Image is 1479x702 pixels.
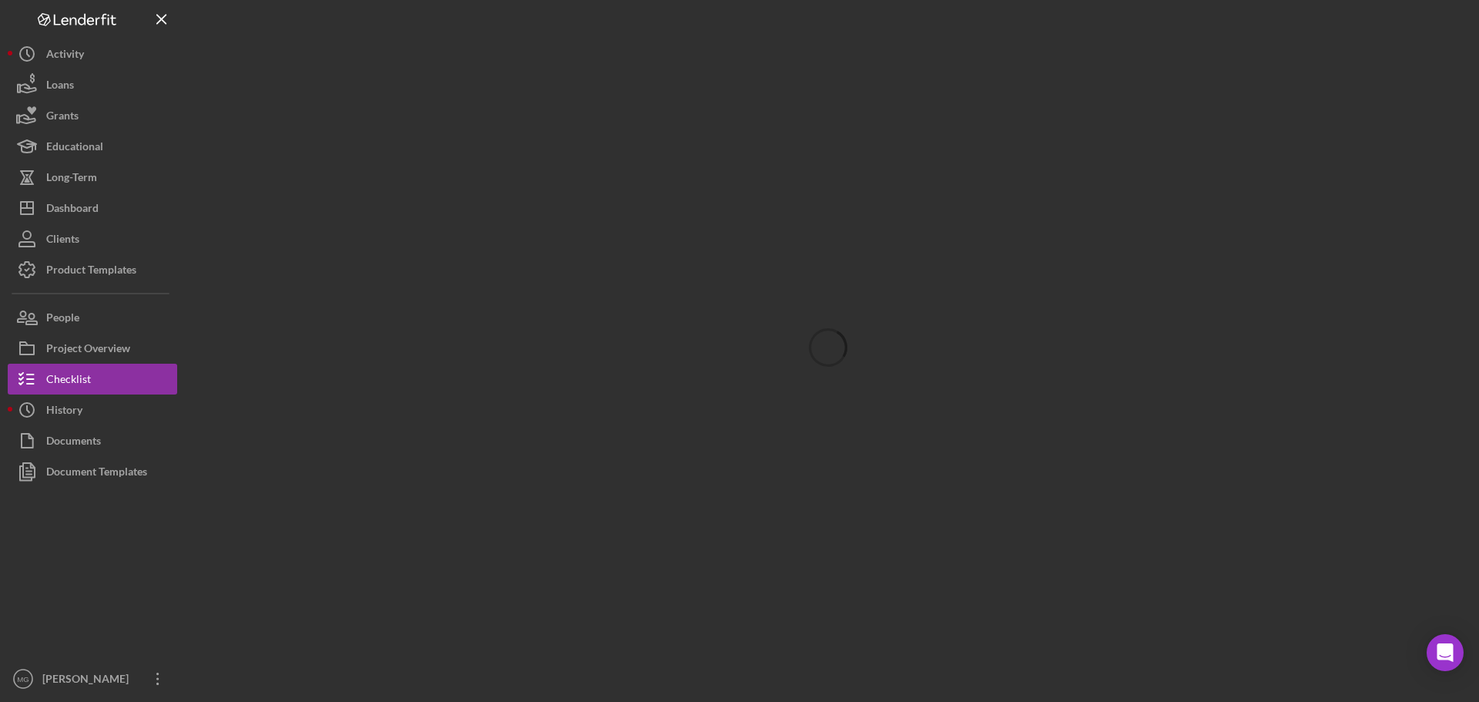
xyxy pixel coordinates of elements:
text: MG [17,675,29,684]
div: Clients [46,223,79,258]
div: Grants [46,100,79,135]
button: Product Templates [8,254,177,285]
div: People [46,302,79,337]
div: Document Templates [46,456,147,491]
button: Clients [8,223,177,254]
button: Long-Term [8,162,177,193]
button: Activity [8,39,177,69]
button: People [8,302,177,333]
div: Long-Term [46,162,97,196]
div: Loans [46,69,74,104]
button: Checklist [8,364,177,395]
div: Dashboard [46,193,99,227]
div: Project Overview [46,333,130,368]
button: History [8,395,177,425]
button: Grants [8,100,177,131]
button: Dashboard [8,193,177,223]
button: Educational [8,131,177,162]
button: Loans [8,69,177,100]
div: Documents [46,425,101,460]
button: MG[PERSON_NAME] [8,663,177,694]
button: Document Templates [8,456,177,487]
div: Product Templates [46,254,136,289]
div: History [46,395,82,429]
div: Educational [46,131,103,166]
button: Documents [8,425,177,456]
button: Project Overview [8,333,177,364]
div: Activity [46,39,84,73]
div: Checklist [46,364,91,398]
div: [PERSON_NAME] [39,663,139,698]
div: Open Intercom Messenger [1427,634,1464,671]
